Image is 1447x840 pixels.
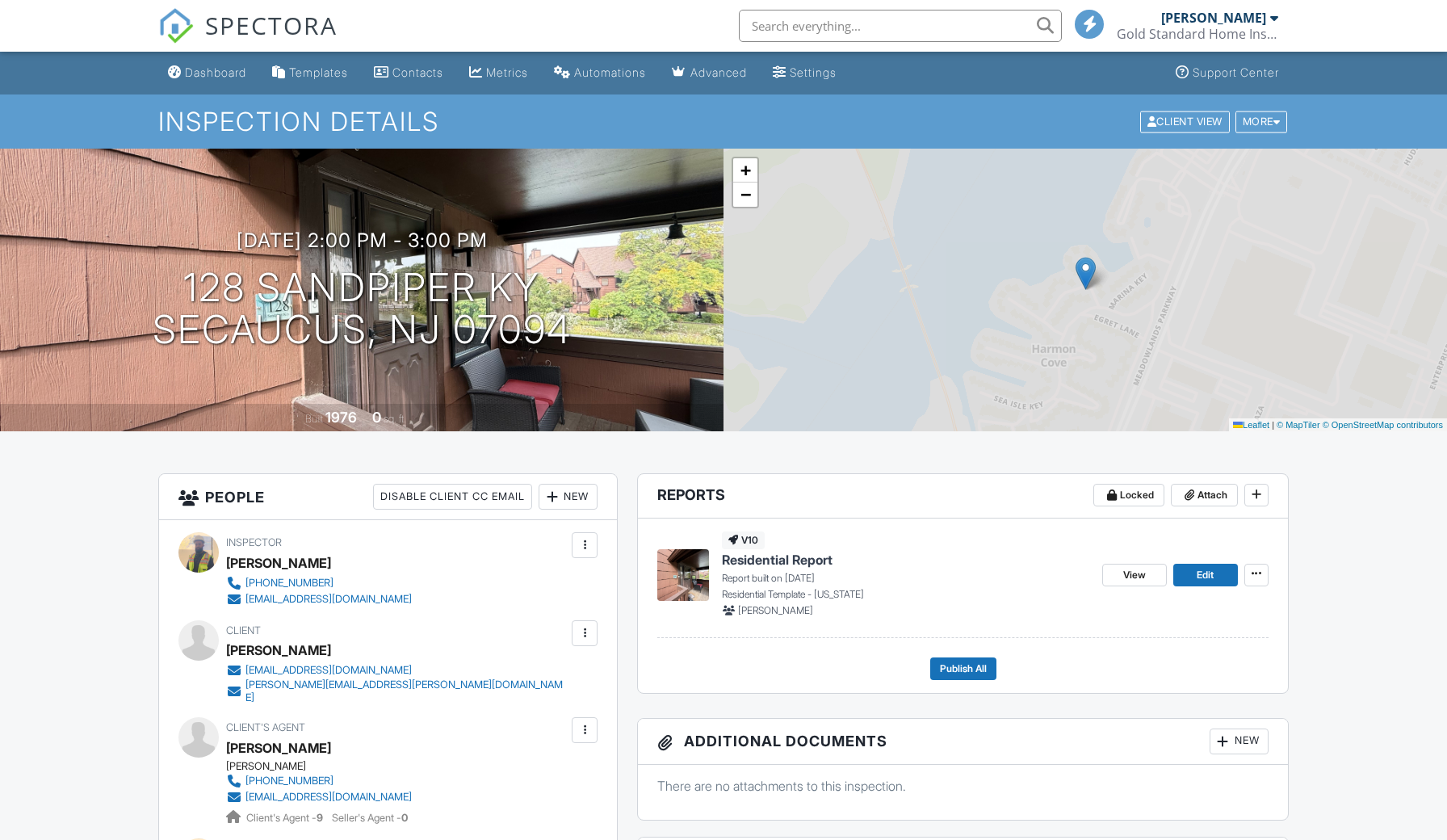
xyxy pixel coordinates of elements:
div: Automations [574,65,646,79]
a: © OpenStreetMap contributors [1323,420,1443,430]
a: © MapTiler [1277,420,1320,430]
span: Seller's Agent - [332,812,408,824]
div: New [1210,729,1269,754]
img: Marker [1076,257,1096,290]
div: [PERSON_NAME] [226,638,331,662]
h3: [DATE] 2:00 pm - 3:00 pm [237,229,488,251]
strong: 9 [317,812,323,824]
a: Automations (Basic) [547,58,652,88]
div: Gold Standard Home Inspection [1117,26,1278,42]
a: [EMAIL_ADDRESS][DOMAIN_NAME] [226,789,412,805]
div: More [1235,111,1288,132]
a: Support Center [1169,58,1286,88]
span: Inspector [226,536,282,548]
div: 1976 [325,409,357,426]
div: Advanced [690,65,747,79]
div: Dashboard [185,65,246,79]
div: Settings [790,65,837,79]
span: | [1272,420,1274,430]
div: New [539,484,598,510]
div: [EMAIL_ADDRESS][DOMAIN_NAME] [245,593,412,606]
div: [PERSON_NAME] [1161,10,1266,26]
p: There are no attachments to this inspection. [657,777,1269,795]
span: Client's Agent [226,721,305,733]
div: ‪[PHONE_NUMBER]‬ [245,775,333,787]
a: Templates [266,58,354,88]
div: [PERSON_NAME] [226,551,331,575]
div: 0 [372,409,381,426]
a: [PERSON_NAME] [226,736,331,760]
h3: People [159,474,617,520]
div: [PHONE_NUMBER] [245,577,333,590]
a: [PHONE_NUMBER] [226,575,412,591]
div: [EMAIL_ADDRESS][DOMAIN_NAME] [245,791,412,804]
div: Metrics [486,65,528,79]
a: Leaflet [1233,420,1269,430]
a: SPECTORA [158,22,338,56]
a: [PERSON_NAME][EMAIL_ADDRESS][PERSON_NAME][DOMAIN_NAME] [226,678,568,704]
a: Zoom in [733,158,757,183]
span: Client's Agent - [246,812,325,824]
input: Search everything... [739,10,1062,42]
span: − [740,184,751,204]
a: Metrics [463,58,535,88]
a: Settings [766,58,843,88]
h3: Additional Documents [638,719,1288,765]
h1: Inspection Details [158,107,1289,136]
div: Templates [289,65,348,79]
div: Disable Client CC Email [373,484,532,510]
img: The Best Home Inspection Software - Spectora [158,8,194,44]
a: [EMAIL_ADDRESS][DOMAIN_NAME] [226,662,568,678]
span: SPECTORA [205,8,338,42]
h1: 128 Sandpiper Ky Secaucus, NJ 07094 [153,267,572,352]
span: + [740,160,751,180]
span: Built [305,413,323,425]
div: Contacts [392,65,443,79]
div: [PERSON_NAME][EMAIL_ADDRESS][PERSON_NAME][DOMAIN_NAME] [245,678,568,704]
span: Client [226,624,261,636]
strong: 0 [401,812,408,824]
div: [EMAIL_ADDRESS][DOMAIN_NAME] [245,664,412,677]
span: sq. ft. [384,413,406,425]
div: Client View [1140,111,1230,132]
div: [PERSON_NAME] [226,760,425,773]
a: ‪[PHONE_NUMBER]‬ [226,773,412,789]
a: Zoom out [733,183,757,207]
a: Contacts [367,58,450,88]
a: [EMAIL_ADDRESS][DOMAIN_NAME] [226,591,412,607]
a: Dashboard [161,58,253,88]
a: Client View [1139,115,1234,127]
a: Advanced [665,58,753,88]
div: Support Center [1193,65,1279,79]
